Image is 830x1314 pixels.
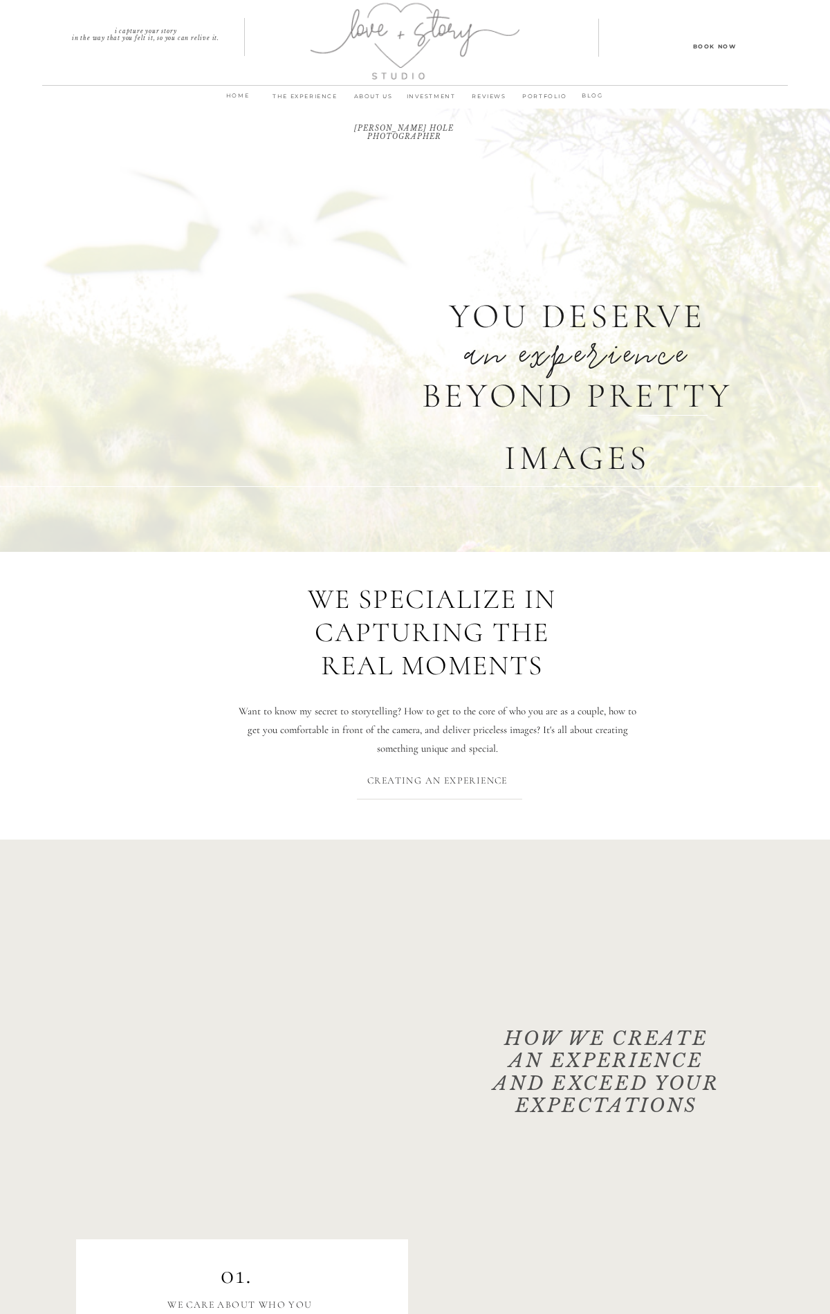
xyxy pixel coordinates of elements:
p: I capture your story in the way that you felt it, so you can relive it. [46,28,245,37]
a: I capture your storyin the way that you felt it, so you can relive it. [46,28,245,37]
p: you deserve [407,285,746,343]
p: an experience [404,293,750,334]
p: beyond pretty Images [407,364,746,487]
p: How we create an experience and exceed your expectations [486,1028,726,1157]
a: THE EXPERIENCE [266,91,344,110]
a: REVIEWS [460,91,518,110]
p: Want to know my secret to storytelling? How to get to the core of who you are as a couple, how to... [237,702,638,752]
p: we specialize in capturing the real moments [225,582,638,618]
a: Book Now [652,41,777,50]
p: We care about who you are at your core - your love and your story [157,1296,323,1309]
a: ABOUT us [344,91,402,110]
p: creating an experience [324,772,551,785]
a: BLOG [574,90,611,103]
a: home [219,90,256,109]
a: PORTFOLIO [518,91,571,110]
a: INVESTMENT [402,91,460,110]
h1: [PERSON_NAME] hole photographer [318,124,490,154]
p: 01. [190,1257,283,1288]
